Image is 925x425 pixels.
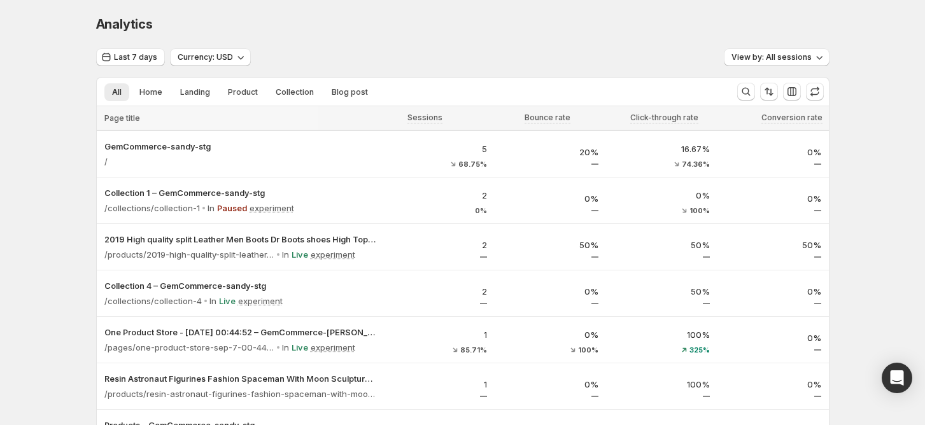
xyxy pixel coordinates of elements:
[682,160,710,168] span: 74.36%
[737,83,755,101] button: Search and filter results
[104,326,376,338] button: One Product Store - [DATE] 00:44:52 – GemCommerce-[PERSON_NAME]-stg
[502,192,598,205] p: 0%
[104,113,140,123] span: Page title
[217,202,247,214] p: Paused
[391,328,487,341] p: 1
[725,146,821,158] p: 0%
[460,346,487,354] span: 85.71%
[614,378,710,391] p: 100%
[96,48,165,66] button: Last 7 days
[104,202,200,214] p: /collections/collection-1
[250,202,294,214] p: experiment
[311,341,355,354] p: experiment
[139,87,162,97] span: Home
[502,328,598,341] p: 0%
[96,17,153,32] span: Analytics
[578,346,598,354] span: 100%
[614,189,710,202] p: 0%
[178,52,233,62] span: Currency: USD
[502,239,598,251] p: 50%
[731,52,812,62] span: View by: All sessions
[104,155,108,168] p: /
[502,285,598,298] p: 0%
[725,239,821,251] p: 50%
[332,87,368,97] span: Blog post
[458,160,487,168] span: 68.75%
[104,233,376,246] button: 2019 High quality split Leather Men Boots Dr Boots shoes High Top Motorcycle Autumn Winter shoes ...
[104,140,376,153] button: GemCommerce-sandy-stg
[238,295,283,307] p: experiment
[391,143,487,155] p: 5
[112,87,122,97] span: All
[208,202,215,214] p: In
[725,285,821,298] p: 0%
[209,295,216,307] p: In
[475,207,487,214] span: 0%
[614,328,710,341] p: 100%
[282,341,289,354] p: In
[391,378,487,391] p: 1
[104,387,376,400] p: /products/resin-astronaut-figurines-fashion-spaceman-with-moon-sculpture-decorative-miniatures-co...
[104,279,376,292] button: Collection 4 – GemCommerce-sandy-stg
[391,239,487,251] p: 2
[725,378,821,391] p: 0%
[614,239,710,251] p: 50%
[170,48,251,66] button: Currency: USD
[724,48,830,66] button: View by: All sessions
[614,285,710,298] p: 50%
[114,52,157,62] span: Last 7 days
[292,341,308,354] p: Live
[725,331,821,344] p: 0%
[104,248,274,261] p: /products/2019-high-quality-split-leather-men-boots-dr-boots-shoes-high-top-motorcycle-autumn-win...
[761,113,823,123] span: Conversion rate
[104,295,202,307] p: /collections/collection-4
[282,248,289,261] p: In
[104,372,376,385] button: Resin Astronaut Figurines Fashion Spaceman With Moon Sculpture Decorat – GemCommerce-[PERSON_NAME...
[630,113,698,123] span: Click-through rate
[882,363,912,393] div: Open Intercom Messenger
[292,248,308,261] p: Live
[219,295,236,307] p: Live
[104,186,376,199] button: Collection 1 – GemCommerce-sandy-stg
[407,113,442,123] span: Sessions
[391,189,487,202] p: 2
[228,87,258,97] span: Product
[689,346,710,354] span: 325%
[689,207,710,214] span: 100%
[276,87,314,97] span: Collection
[725,192,821,205] p: 0%
[104,341,274,354] p: /pages/one-product-store-sep-7-00-44-52
[311,248,355,261] p: experiment
[391,285,487,298] p: 2
[180,87,210,97] span: Landing
[614,143,710,155] p: 16.67%
[502,378,598,391] p: 0%
[760,83,778,101] button: Sort the results
[502,146,598,158] p: 20%
[525,113,570,123] span: Bounce rate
